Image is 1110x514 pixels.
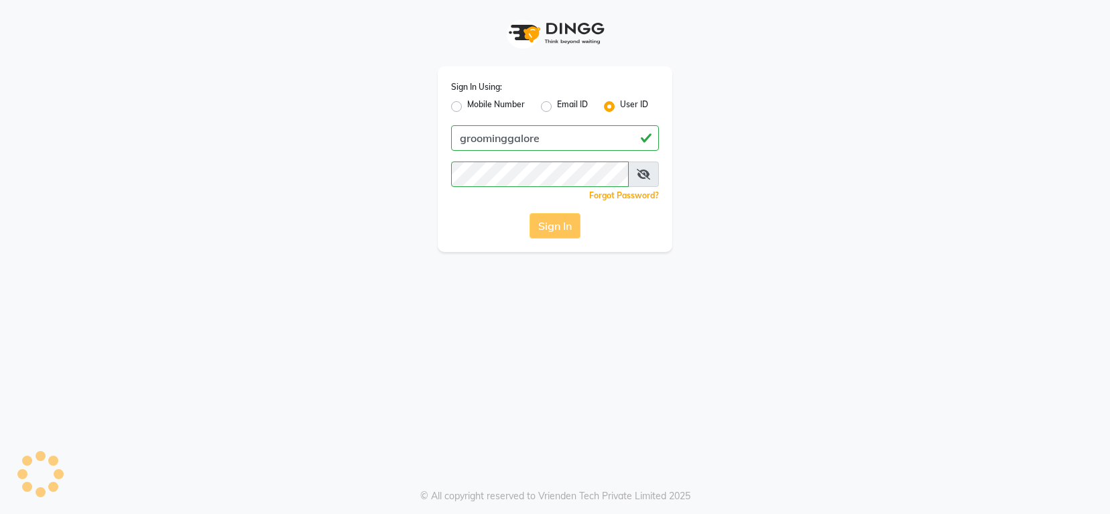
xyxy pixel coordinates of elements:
[620,99,648,115] label: User ID
[467,99,525,115] label: Mobile Number
[451,81,502,93] label: Sign In Using:
[589,190,659,200] a: Forgot Password?
[501,13,609,53] img: logo1.svg
[451,162,629,187] input: Username
[451,125,659,151] input: Username
[557,99,588,115] label: Email ID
